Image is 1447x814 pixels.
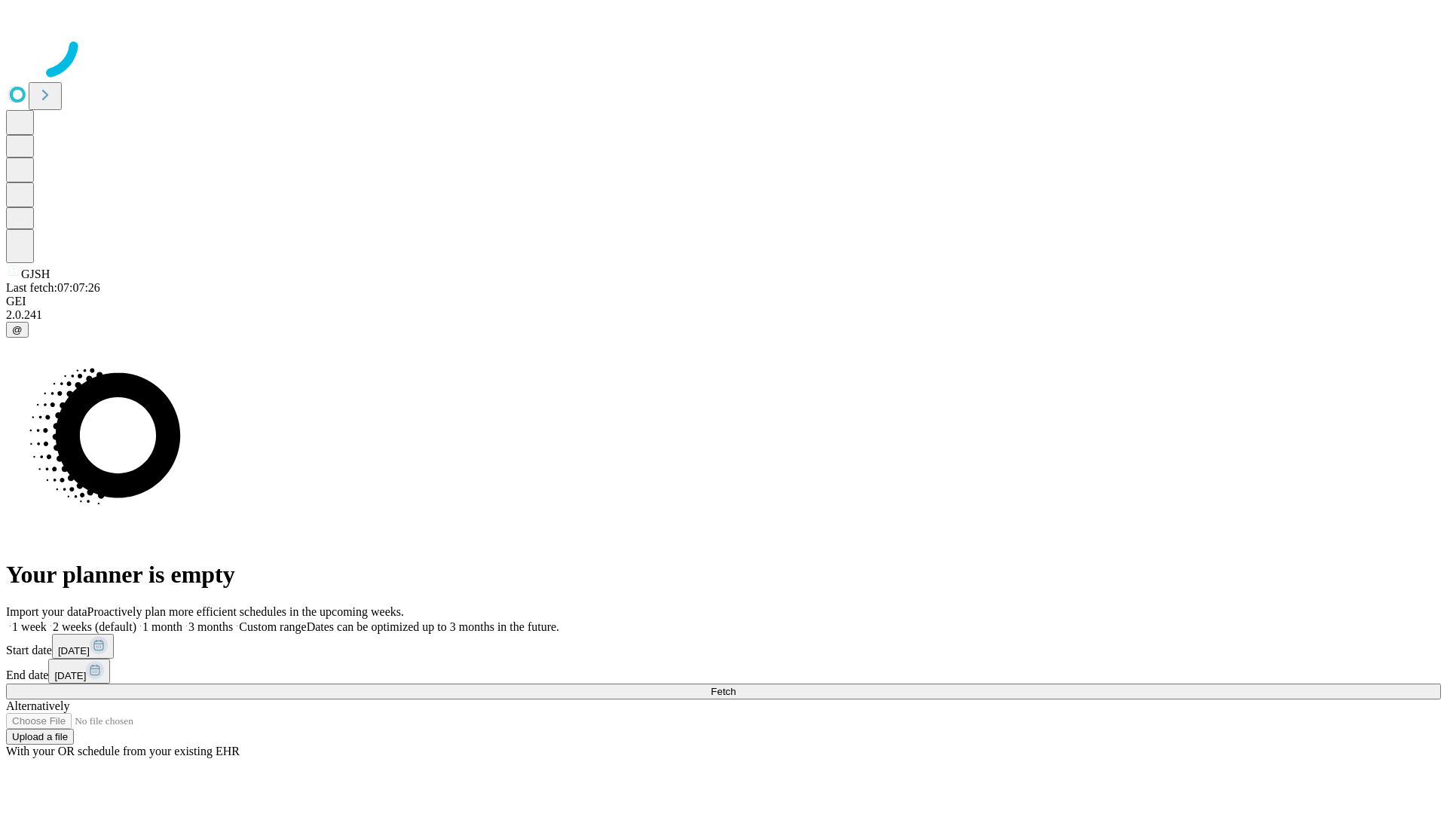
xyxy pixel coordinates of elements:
[6,308,1441,322] div: 2.0.241
[6,745,240,757] span: With your OR schedule from your existing EHR
[6,729,74,745] button: Upload a file
[307,620,559,633] span: Dates can be optimized up to 3 months in the future.
[52,634,114,659] button: [DATE]
[48,659,110,684] button: [DATE]
[6,605,87,618] span: Import your data
[239,620,306,633] span: Custom range
[142,620,182,633] span: 1 month
[12,324,23,335] span: @
[6,295,1441,308] div: GEI
[711,686,736,697] span: Fetch
[6,561,1441,589] h1: Your planner is empty
[6,684,1441,699] button: Fetch
[6,699,69,712] span: Alternatively
[54,670,86,681] span: [DATE]
[6,281,100,294] span: Last fetch: 07:07:26
[6,659,1441,684] div: End date
[87,605,404,618] span: Proactively plan more efficient schedules in the upcoming weeks.
[53,620,136,633] span: 2 weeks (default)
[12,620,47,633] span: 1 week
[21,268,50,280] span: GJSH
[6,322,29,338] button: @
[188,620,233,633] span: 3 months
[6,634,1441,659] div: Start date
[58,645,90,656] span: [DATE]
